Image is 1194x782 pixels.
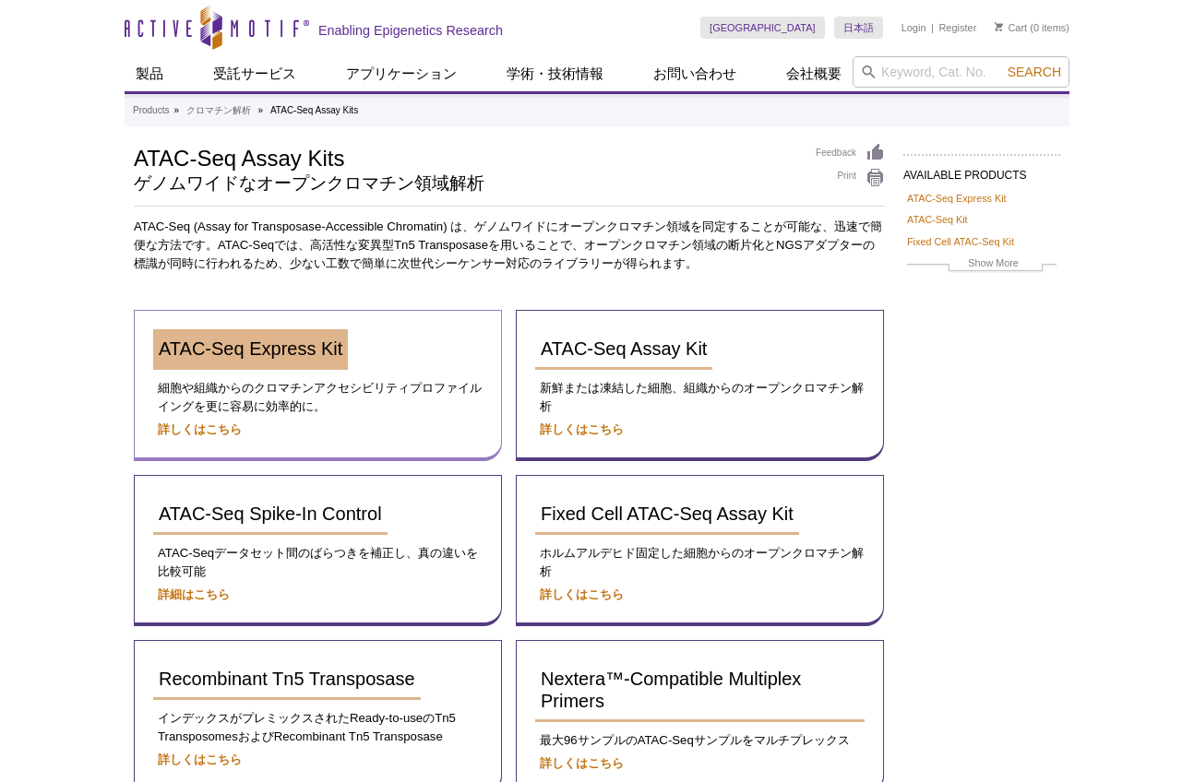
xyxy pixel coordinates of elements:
[907,255,1057,276] a: Show More
[133,102,169,119] a: Products
[496,56,615,91] a: 学術・技術情報
[907,211,968,228] a: ATAC-Seq Kit
[535,329,712,370] a: ATAC-Seq Assay Kit
[153,379,483,416] p: 細胞や組織からのクロマチンアクセシビリティプロファイルイングを更に容易に効率的に。
[816,168,885,188] a: Print
[907,233,1014,250] a: Fixed Cell ATAC-Seq Kit
[541,669,801,711] span: Nextera™-Compatible Multiplex Primers
[125,56,174,91] a: 製品
[535,659,865,722] a: Nextera™-Compatible Multiplex Primers
[938,21,976,34] a: Register
[642,56,747,91] a: お問い合わせ
[535,494,799,535] a: Fixed Cell ATAC-Seq Assay Kit
[540,422,624,436] a: 詳しくはこちら
[153,494,388,535] a: ATAC-Seq Spike-In Control
[159,669,415,689] span: Recombinant Tn5 Transposase
[775,56,853,91] a: 会社概要
[995,21,1027,34] a: Cart
[1002,64,1067,80] button: Search
[700,17,825,39] a: [GEOGRAPHIC_DATA]
[535,544,865,581] p: ホルムアルデヒド固定した細胞からのオープンクロマチン解析
[995,22,1003,31] img: Your Cart
[202,56,307,91] a: 受託サービス
[318,22,503,39] h2: Enabling Epigenetics Research
[159,338,342,359] span: ATAC-Seq Express Kit
[903,154,1060,187] h2: AVAILABLE PRODUCTS
[173,105,179,115] li: »
[931,17,934,39] li: |
[995,17,1069,39] li: (0 items)
[270,105,358,115] li: ATAC-Seq Assay Kits
[158,752,242,766] a: 詳しくはこちら
[134,218,885,273] p: ATAC-Seq (Assay for Transposase-Accessible Chromatin) は、ゲノムワイドにオープンクロマチン領域を同定することが可能な、迅速で簡便な方法です。...
[186,102,251,119] a: クロマチン解析
[816,143,885,163] a: Feedback
[153,544,483,581] p: ATAC-Seqデータセット間のばらつきを補正し、真の違いを比較可能
[540,587,624,601] a: 詳しくはこちら
[258,105,264,115] li: »
[541,504,794,524] span: Fixed Cell ATAC-Seq Assay Kit
[901,21,926,34] a: Login
[158,422,242,436] a: 詳しくはこちら
[853,56,1069,88] input: Keyword, Cat. No.
[158,587,230,601] a: 詳細はこちら
[1008,65,1061,79] span: Search
[535,731,865,750] p: 最大96サンプルのATAC-Seqサンプルをマルチプレックス
[159,504,382,524] span: ATAC-Seq Spike-In Control
[540,756,624,770] a: 詳しくはこちら
[153,329,348,370] a: ATAC-Seq Express Kit
[153,709,483,746] p: インデックスがプレミックスされたReady-to-useのTn5 TransposomesおよびRecombinant Tn5 Transposase
[134,143,797,171] h1: ATAC-Seq Assay Kits
[535,379,865,416] p: 新鮮または凍結した細胞、組織からのオープンクロマチン解析
[541,338,707,359] span: ATAC-Seq Assay Kit
[907,190,1007,207] a: ATAC-Seq Express Kit
[335,56,468,91] a: アプリケーション
[134,175,797,192] h2: ゲノムワイドなオープンクロマチン領域解析
[153,659,421,700] a: Recombinant Tn5 Transposase
[834,17,883,39] a: 日本語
